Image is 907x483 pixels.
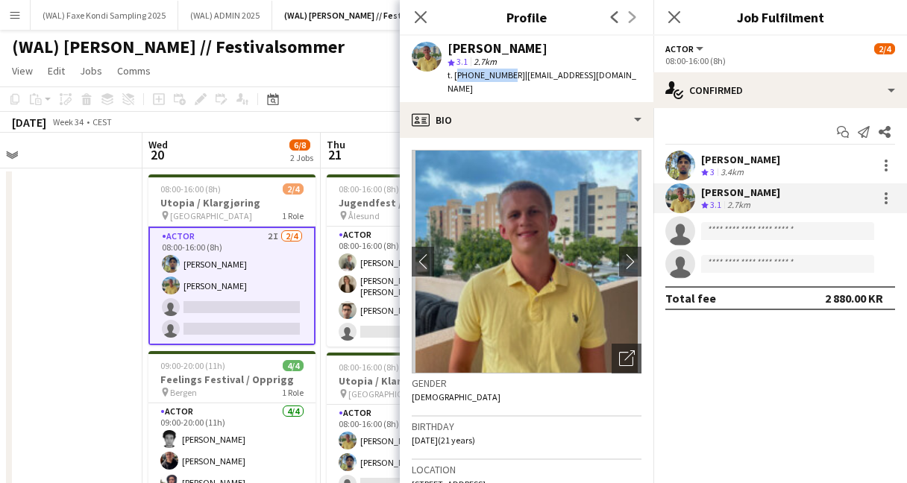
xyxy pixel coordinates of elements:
h1: (WAL) [PERSON_NAME] // Festivalsommer [12,36,345,58]
h3: Utopia / Klargjøring [148,196,316,209]
a: View [6,61,39,80]
app-job-card: 08:00-16:00 (8h)2/4Utopia / Klargjøring [GEOGRAPHIC_DATA]1 RoleActor2I2/408:00-16:00 (8h)[PERSON_... [148,174,316,345]
h3: Birthday [412,420,641,433]
span: 2/4 [283,183,304,195]
span: 1 Role [282,387,304,398]
span: Wed [148,138,168,151]
div: [DATE] [12,115,46,130]
button: (WAL) Faxe Kondi Sampling 2025 [31,1,178,30]
h3: Profile [400,7,653,27]
div: Total fee [665,291,716,306]
div: 2 Jobs [290,152,313,163]
a: Edit [42,61,71,80]
span: 08:00-16:00 (8h) [160,183,221,195]
app-card-role: Actor1A3/408:00-16:00 (8h)[PERSON_NAME][PERSON_NAME] [PERSON_NAME][PERSON_NAME] [327,227,494,347]
span: Ålesund [348,210,380,221]
span: | [EMAIL_ADDRESS][DOMAIN_NAME] [448,69,636,94]
div: 3.4km [718,166,747,179]
span: Thu [327,138,345,151]
h3: Jugendfest / Opprigg [327,196,494,209]
span: Comms [117,64,151,78]
span: 4/4 [283,360,304,371]
span: 3 [710,166,715,177]
button: (WAL) ADMIN 2025 [178,1,272,30]
a: Comms [111,61,157,80]
h3: Location [412,463,641,476]
div: [PERSON_NAME] [701,153,780,166]
h3: Utopia / Klargjøring [327,374,494,388]
img: Crew avatar or photo [412,150,641,373]
div: Confirmed [653,72,907,108]
span: 1 Role [282,210,304,221]
span: 21 [324,146,345,163]
span: 08:00-16:00 (8h) [339,183,399,195]
span: 2/4 [874,43,895,54]
span: View [12,64,33,78]
span: [DATE] (21 years) [412,435,475,446]
h3: Job Fulfilment [653,7,907,27]
div: [PERSON_NAME] [448,42,547,55]
span: Week 34 [49,116,87,127]
span: 09:00-20:00 (11h) [160,360,225,371]
app-card-role: Actor2I2/408:00-16:00 (8h)[PERSON_NAME][PERSON_NAME] [148,227,316,345]
span: [DEMOGRAPHIC_DATA] [412,391,500,402]
span: 3.1 [710,199,721,210]
div: 2 880.00 KR [825,291,883,306]
span: Edit [48,64,65,78]
div: 08:00-16:00 (8h) [665,55,895,66]
span: 20 [146,146,168,163]
div: Bio [400,102,653,138]
div: Open photos pop-in [612,344,641,373]
button: Actor [665,43,706,54]
span: Actor [665,43,694,54]
span: 08:00-16:00 (8h) [339,362,399,373]
span: Bergen [170,387,197,398]
div: CEST [92,116,112,127]
div: [PERSON_NAME] [701,186,780,199]
span: 6/8 [289,139,310,151]
app-job-card: 08:00-16:00 (8h)3/4Jugendfest / Opprigg Ålesund1 RoleActor1A3/408:00-16:00 (8h)[PERSON_NAME][PERS... [327,174,494,347]
button: (WAL) [PERSON_NAME] // Festivalsommer [272,1,462,30]
span: 2.7km [471,56,500,67]
span: [GEOGRAPHIC_DATA] [348,388,430,400]
h3: Feelings Festival / Opprigg [148,373,316,386]
span: Jobs [80,64,102,78]
span: 3.1 [456,56,468,67]
div: 2.7km [724,199,753,212]
a: Jobs [74,61,108,80]
span: t. [PHONE_NUMBER] [448,69,525,80]
h3: Gender [412,376,641,390]
span: [GEOGRAPHIC_DATA] [170,210,252,221]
